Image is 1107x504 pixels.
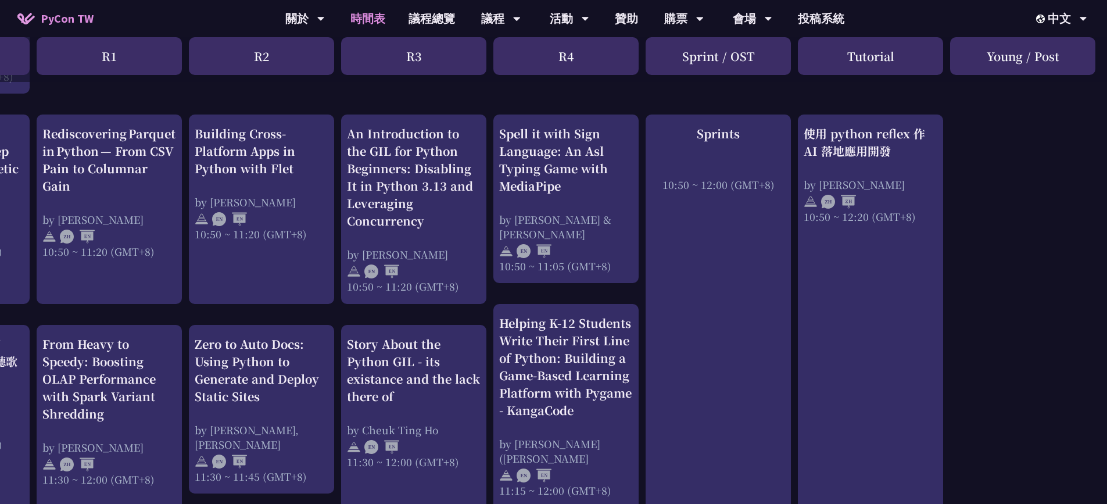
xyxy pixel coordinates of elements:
[347,264,361,278] img: svg+xml;base64,PHN2ZyB4bWxucz0iaHR0cDovL3d3dy53My5vcmcvMjAwMC9zdmciIHdpZHRoPSIyNCIgaGVpZ2h0PSIyNC...
[651,125,785,142] div: Sprints
[651,177,785,192] div: 10:50 ~ 12:00 (GMT+8)
[821,195,856,209] img: ZHZH.38617ef.svg
[42,230,56,244] img: svg+xml;base64,PHN2ZyB4bWxucz0iaHR0cDovL3d3dy53My5vcmcvMjAwMC9zdmciIHdpZHRoPSIyNCIgaGVpZ2h0PSIyNC...
[212,212,247,226] img: ENEN.5a408d1.svg
[364,264,399,278] img: ENEN.5a408d1.svg
[189,37,334,75] div: R2
[499,437,633,466] div: by [PERSON_NAME] ([PERSON_NAME]
[499,314,633,419] div: Helping K-12 Students Write Their First Line of Python: Building a Game-Based Learning Platform w...
[41,10,94,27] span: PyCon TW
[42,125,176,195] div: Rediscovering Parquet in Python — From CSV Pain to Columnar Gain
[347,279,481,294] div: 10:50 ~ 11:20 (GMT+8)
[195,335,328,405] div: Zero to Auto Docs: Using Python to Generate and Deploy Static Sites
[195,195,328,209] div: by [PERSON_NAME]
[42,335,176,423] div: From Heavy to Speedy: Boosting OLAP Performance with Spark Variant Shredding
[212,455,247,469] img: ENEN.5a408d1.svg
[499,244,513,258] img: svg+xml;base64,PHN2ZyB4bWxucz0iaHR0cDovL3d3dy53My5vcmcvMjAwMC9zdmciIHdpZHRoPSIyNCIgaGVpZ2h0PSIyNC...
[341,37,486,75] div: R3
[517,244,551,258] img: ENEN.5a408d1.svg
[798,37,943,75] div: Tutorial
[195,125,328,241] a: Building Cross-Platform Apps in Python with Flet by [PERSON_NAME] 10:50 ~ 11:20 (GMT+8)
[499,483,633,498] div: 11:15 ~ 12:00 (GMT+8)
[42,244,176,259] div: 10:50 ~ 11:20 (GMT+8)
[804,125,937,160] div: 使用 python reflex 作 AI 落地應用開發
[347,440,361,454] img: svg+xml;base64,PHN2ZyB4bWxucz0iaHR0cDovL3d3dy53My5vcmcvMjAwMC9zdmciIHdpZHRoPSIyNCIgaGVpZ2h0PSIyNC...
[195,455,209,469] img: svg+xml;base64,PHN2ZyB4bWxucz0iaHR0cDovL3d3dy53My5vcmcvMjAwMC9zdmciIHdpZHRoPSIyNCIgaGVpZ2h0PSIyNC...
[195,125,328,177] div: Building Cross-Platform Apps in Python with Flet
[499,314,633,498] a: Helping K-12 Students Write Their First Line of Python: Building a Game-Based Learning Platform w...
[42,335,176,487] a: From Heavy to Speedy: Boosting OLAP Performance with Spark Variant Shredding by [PERSON_NAME] 11:...
[42,212,176,227] div: by [PERSON_NAME]
[17,13,35,24] img: Home icon of PyCon TW 2025
[646,37,791,75] div: Sprint / OST
[37,37,182,75] div: R1
[347,247,481,262] div: by [PERSON_NAME]
[517,469,551,482] img: ENEN.5a408d1.svg
[804,209,937,224] div: 10:50 ~ 12:20 (GMT+8)
[42,457,56,471] img: svg+xml;base64,PHN2ZyB4bWxucz0iaHR0cDovL3d3dy53My5vcmcvMjAwMC9zdmciIHdpZHRoPSIyNCIgaGVpZ2h0PSIyNC...
[60,457,95,471] img: ZHEN.371966e.svg
[804,177,937,192] div: by [PERSON_NAME]
[347,423,481,437] div: by Cheuk Ting Ho
[347,455,481,469] div: 11:30 ~ 12:00 (GMT+8)
[347,335,481,405] div: Story About the Python GIL - its existance and the lack there of
[42,472,176,487] div: 11:30 ~ 12:00 (GMT+8)
[364,440,399,454] img: ENEN.5a408d1.svg
[1036,15,1048,23] img: Locale Icon
[493,37,639,75] div: R4
[195,469,328,484] div: 11:30 ~ 11:45 (GMT+8)
[499,469,513,482] img: svg+xml;base64,PHN2ZyB4bWxucz0iaHR0cDovL3d3dy53My5vcmcvMjAwMC9zdmciIHdpZHRoPSIyNCIgaGVpZ2h0PSIyNC...
[804,125,937,224] a: 使用 python reflex 作 AI 落地應用開發 by [PERSON_NAME] 10:50 ~ 12:20 (GMT+8)
[804,195,818,209] img: svg+xml;base64,PHN2ZyB4bWxucz0iaHR0cDovL3d3dy53My5vcmcvMjAwMC9zdmciIHdpZHRoPSIyNCIgaGVpZ2h0PSIyNC...
[42,125,176,259] a: Rediscovering Parquet in Python — From CSV Pain to Columnar Gain by [PERSON_NAME] 10:50 ~ 11:20 (...
[347,335,481,469] a: Story About the Python GIL - its existance and the lack there of by Cheuk Ting Ho 11:30 ~ 12:00 (...
[195,423,328,452] div: by [PERSON_NAME], [PERSON_NAME]
[195,227,328,241] div: 10:50 ~ 11:20 (GMT+8)
[499,125,633,273] a: Spell it with Sign Language: An Asl Typing Game with MediaPipe by [PERSON_NAME] & [PERSON_NAME] 1...
[950,37,1095,75] div: Young / Post
[60,230,95,244] img: ZHEN.371966e.svg
[6,4,105,33] a: PyCon TW
[195,335,328,484] a: Zero to Auto Docs: Using Python to Generate and Deploy Static Sites by [PERSON_NAME], [PERSON_NAM...
[42,440,176,455] div: by [PERSON_NAME]
[347,125,481,294] a: An Introduction to the GIL for Python Beginners: Disabling It in Python 3.13 and Leveraging Concu...
[499,125,633,195] div: Spell it with Sign Language: An Asl Typing Game with MediaPipe
[499,212,633,241] div: by [PERSON_NAME] & [PERSON_NAME]
[195,212,209,226] img: svg+xml;base64,PHN2ZyB4bWxucz0iaHR0cDovL3d3dy53My5vcmcvMjAwMC9zdmciIHdpZHRoPSIyNCIgaGVpZ2h0PSIyNC...
[347,125,481,230] div: An Introduction to the GIL for Python Beginners: Disabling It in Python 3.13 and Leveraging Concu...
[499,259,633,273] div: 10:50 ~ 11:05 (GMT+8)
